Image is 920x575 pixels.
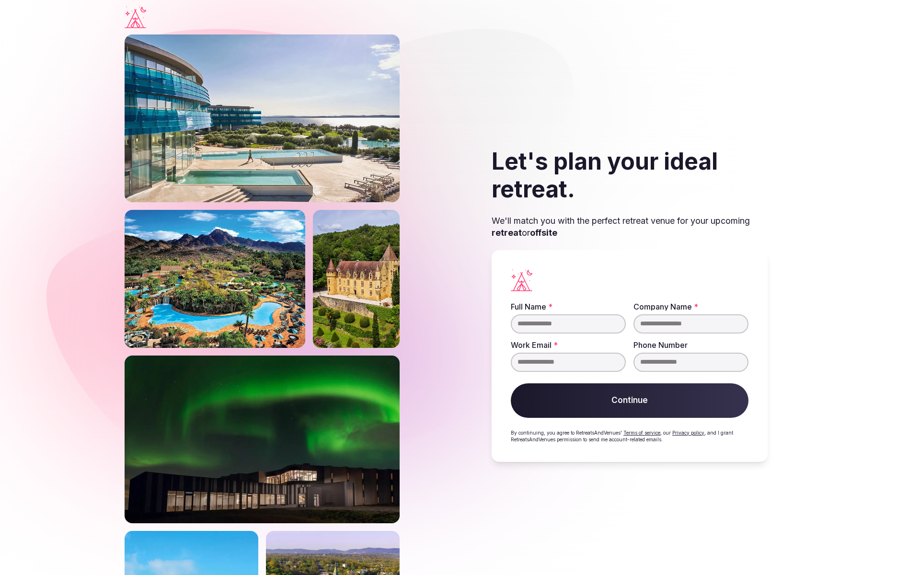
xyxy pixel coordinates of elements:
img: Falkensteiner outdoor resort with pools [125,34,400,202]
label: Company Name [633,303,748,310]
label: Phone Number [633,341,748,349]
p: We'll match you with the perfect retreat venue for your upcoming or [492,215,768,239]
img: Phoenix river ranch resort [125,210,305,348]
a: Privacy policy [672,430,704,436]
label: Full Name [511,303,626,310]
label: Work Email [511,341,626,349]
a: Terms of service [623,430,660,436]
strong: retreat [492,228,522,238]
p: By continuing, you agree to RetreatsAndVenues' , our , and I grant RetreatsAndVenues permission t... [511,429,748,443]
strong: offsite [530,228,557,238]
h2: Let's plan your ideal retreat. [492,148,768,203]
a: Visit the homepage [125,6,146,28]
img: Castle on a slope [313,210,400,348]
button: Continue [511,383,748,418]
img: Iceland northern lights [125,356,400,523]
